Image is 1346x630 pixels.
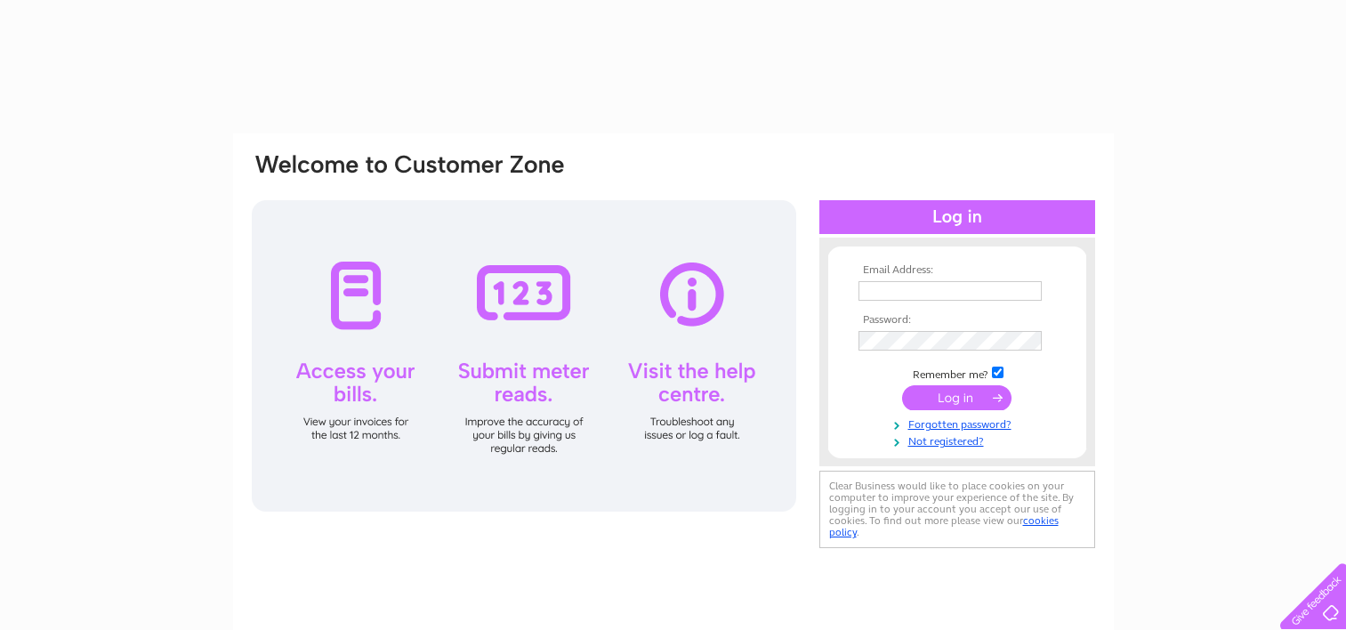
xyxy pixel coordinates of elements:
[829,514,1059,538] a: cookies policy
[854,314,1060,327] th: Password:
[858,415,1060,432] a: Forgotten password?
[858,432,1060,448] a: Not registered?
[819,471,1095,548] div: Clear Business would like to place cookies on your computer to improve your experience of the sit...
[902,385,1012,410] input: Submit
[854,364,1060,382] td: Remember me?
[854,264,1060,277] th: Email Address:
